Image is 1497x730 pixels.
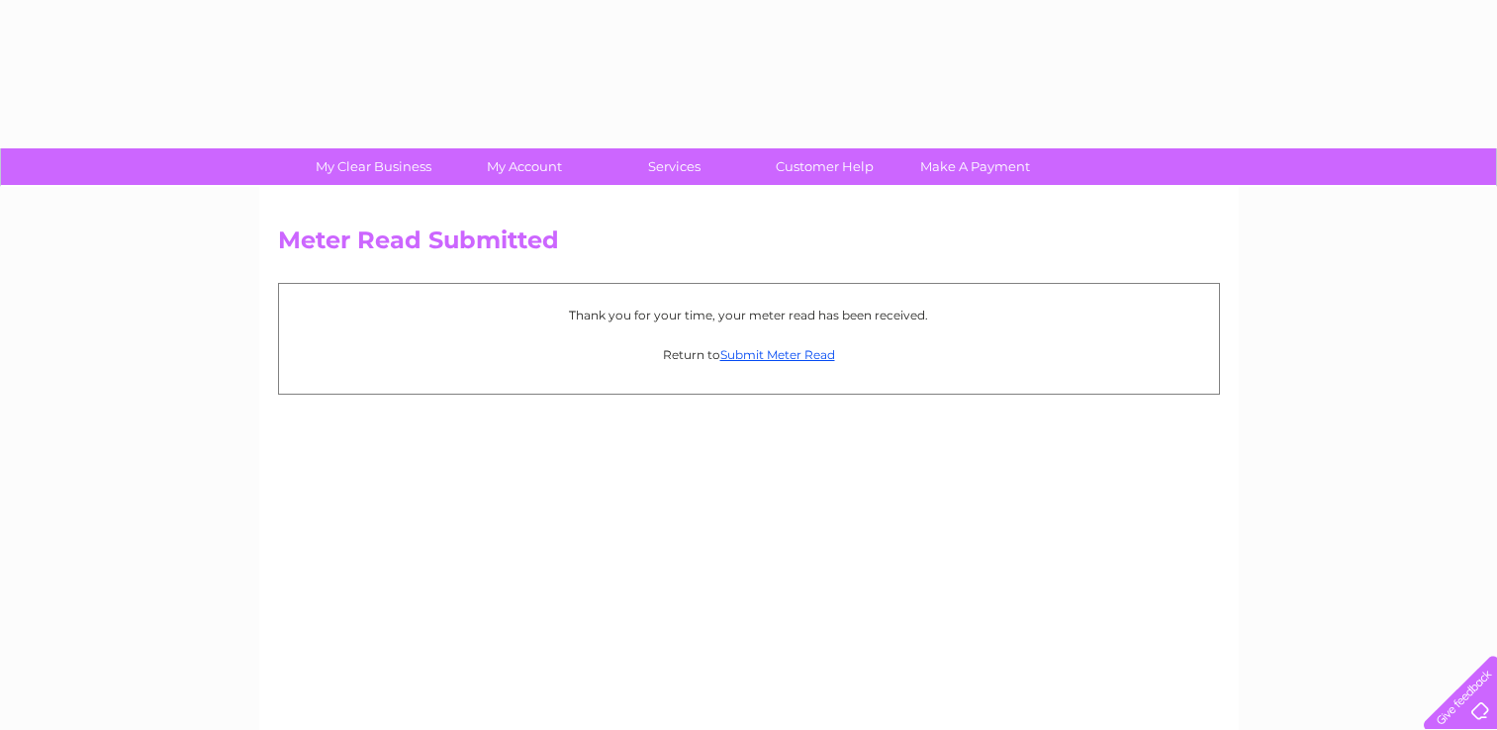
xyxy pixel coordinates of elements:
[893,148,1057,185] a: Make A Payment
[289,345,1209,364] p: Return to
[720,347,835,362] a: Submit Meter Read
[442,148,606,185] a: My Account
[292,148,455,185] a: My Clear Business
[289,306,1209,324] p: Thank you for your time, your meter read has been received.
[743,148,906,185] a: Customer Help
[278,227,1220,264] h2: Meter Read Submitted
[593,148,756,185] a: Services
